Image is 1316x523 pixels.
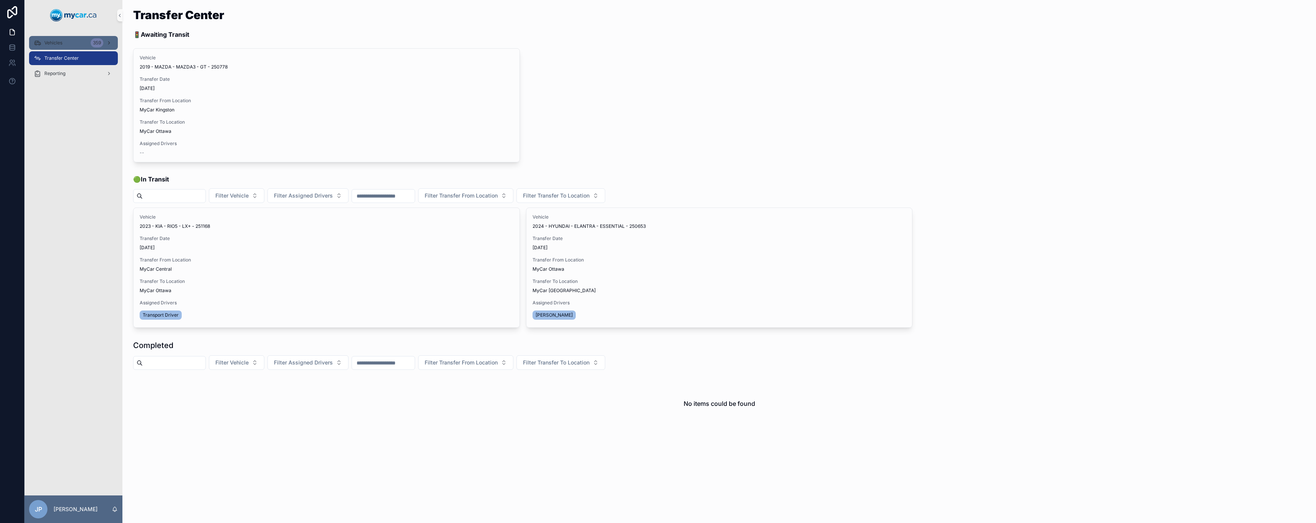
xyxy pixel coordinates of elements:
[533,223,646,229] span: 2024 - HYUNDAI - ELANTRA - ESSENTIAL - 250653
[143,312,179,318] span: Transport Driver
[140,119,513,125] span: Transfer To Location
[274,192,333,199] span: Filter Assigned Drivers
[141,31,189,38] strong: Awaiting Transit
[215,192,249,199] span: Filter Vehicle
[35,505,42,514] span: JP
[533,300,906,306] span: Assigned Drivers
[215,359,249,366] span: Filter Vehicle
[140,76,513,82] span: Transfer Date
[140,107,174,113] span: MyCar Kingston
[140,300,513,306] span: Assigned Drivers
[533,214,906,220] span: Vehicle
[140,257,513,263] span: Transfer From Location
[684,399,755,408] h2: No items could be found
[209,355,264,370] button: Select Button
[418,355,513,370] button: Select Button
[140,266,172,272] span: MyCar Central
[533,235,906,242] span: Transfer Date
[133,48,520,162] a: Vehicle2019 - MAZDA - MAZDA3 - GT - 250778Transfer Date[DATE]Transfer From LocationMyCar Kingston...
[140,64,228,70] span: 2019 - MAZDA - MAZDA3 - GT - 250778
[267,355,349,370] button: Select Button
[523,192,590,199] span: Filter Transfer To Location
[54,505,98,513] p: [PERSON_NAME]
[44,70,65,77] span: Reporting
[141,175,169,183] strong: In Transit
[140,98,513,104] span: Transfer From Location
[533,266,564,272] span: MyCar Ottawa
[140,288,171,294] span: MyCar Ottawa
[533,245,906,251] span: [DATE]
[267,188,349,203] button: Select Button
[140,214,513,220] span: Vehicle
[533,278,906,284] span: Transfer To Location
[140,245,513,251] span: [DATE]
[24,31,122,90] div: scrollable content
[526,208,913,328] a: Vehicle2024 - HYUNDAI - ELANTRA - ESSENTIAL - 250653Transfer Date[DATE]Transfer From LocationMyCa...
[140,150,144,156] span: --
[140,223,210,229] span: 2023 - KIA - RIO5 - LX+ - 251168
[425,192,498,199] span: Filter Transfer From Location
[140,235,513,242] span: Transfer Date
[29,36,118,50] a: Vehicles359
[523,359,590,366] span: Filter Transfer To Location
[516,188,605,203] button: Select Button
[133,9,224,21] h1: Transfer Center
[274,359,333,366] span: Filter Assigned Drivers
[29,51,118,65] a: Transfer Center
[140,141,513,147] span: Assigned Drivers
[29,67,118,80] a: Reporting
[425,359,498,366] span: Filter Transfer From Location
[140,278,513,284] span: Transfer To Location
[140,85,513,92] span: [DATE]
[50,9,97,21] img: App logo
[533,257,906,263] span: Transfer From Location
[133,208,520,328] a: Vehicle2023 - KIA - RIO5 - LX+ - 251168Transfer Date[DATE]Transfer From LocationMyCar CentralTran...
[418,188,513,203] button: Select Button
[133,340,173,351] h1: Completed
[44,55,79,61] span: Transfer Center
[91,38,103,47] div: 359
[133,30,224,39] p: 🚦
[209,188,264,203] button: Select Button
[516,355,605,370] button: Select Button
[140,128,171,134] span: MyCar Ottawa
[536,312,573,318] span: [PERSON_NAME]
[44,40,62,46] span: Vehicles
[140,55,513,61] span: Vehicle
[533,288,596,294] span: MyCar [GEOGRAPHIC_DATA]
[133,175,169,184] span: 🟢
